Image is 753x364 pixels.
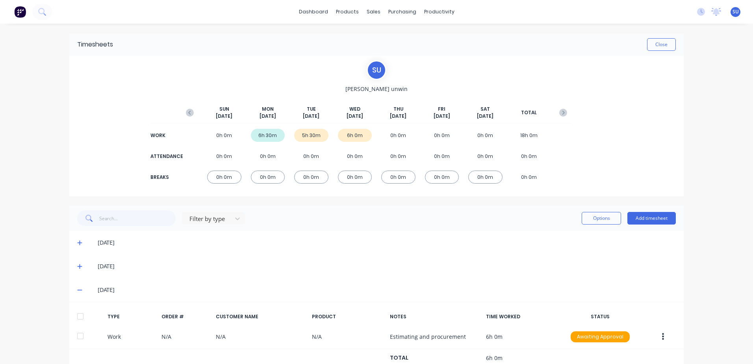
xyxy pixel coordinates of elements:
[582,212,621,225] button: Options
[381,150,415,163] div: 0h 0m
[150,153,182,160] div: ATTENDANCE
[367,60,386,80] div: s u
[390,313,480,320] div: NOTES
[521,109,537,116] span: TOTAL
[294,171,328,184] div: 0h 0m
[349,106,360,113] span: WED
[647,38,676,51] button: Close
[219,106,229,113] span: SUN
[512,171,546,184] div: 0h 0m
[251,171,285,184] div: 0h 0m
[393,106,403,113] span: THU
[307,106,316,113] span: TUE
[108,313,156,320] div: TYPE
[98,238,676,247] div: [DATE]
[468,171,503,184] div: 0h 0m
[262,106,274,113] span: MON
[512,129,546,142] div: 18h 0m
[98,262,676,271] div: [DATE]
[294,150,328,163] div: 0h 0m
[14,6,26,18] img: Factory
[260,113,276,120] span: [DATE]
[564,313,636,320] div: STATUS
[363,6,384,18] div: sales
[332,6,363,18] div: products
[216,113,232,120] span: [DATE]
[468,150,503,163] div: 0h 0m
[312,313,384,320] div: PRODUCT
[347,113,363,120] span: [DATE]
[294,129,328,142] div: 5h 30m
[150,174,182,181] div: BREAKS
[207,150,241,163] div: 0h 0m
[345,85,408,93] span: [PERSON_NAME] unwin
[425,129,459,142] div: 0h 0m
[434,113,450,120] span: [DATE]
[381,129,415,142] div: 0h 0m
[381,171,415,184] div: 0h 0m
[384,6,420,18] div: purchasing
[338,129,372,142] div: 6h 0m
[420,6,458,18] div: productivity
[338,150,372,163] div: 0h 0m
[77,40,113,49] div: Timesheets
[303,113,319,120] span: [DATE]
[251,129,285,142] div: 6h 30m
[512,150,546,163] div: 0h 0m
[295,6,332,18] a: dashboard
[438,106,445,113] span: FRI
[251,150,285,163] div: 0h 0m
[425,171,459,184] div: 0h 0m
[733,8,739,15] span: SU
[161,313,210,320] div: ORDER #
[207,129,241,142] div: 0h 0m
[390,113,406,120] span: [DATE]
[468,129,503,142] div: 0h 0m
[150,132,182,139] div: WORK
[480,106,490,113] span: SAT
[207,171,241,184] div: 0h 0m
[425,150,459,163] div: 0h 0m
[338,171,372,184] div: 0h 0m
[216,313,306,320] div: CUSTOMER NAME
[477,113,493,120] span: [DATE]
[98,286,676,294] div: [DATE]
[571,331,630,342] div: Awaiting Approval
[486,313,558,320] div: TIME WORKED
[99,210,176,226] input: Search...
[627,212,676,225] button: Add timesheet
